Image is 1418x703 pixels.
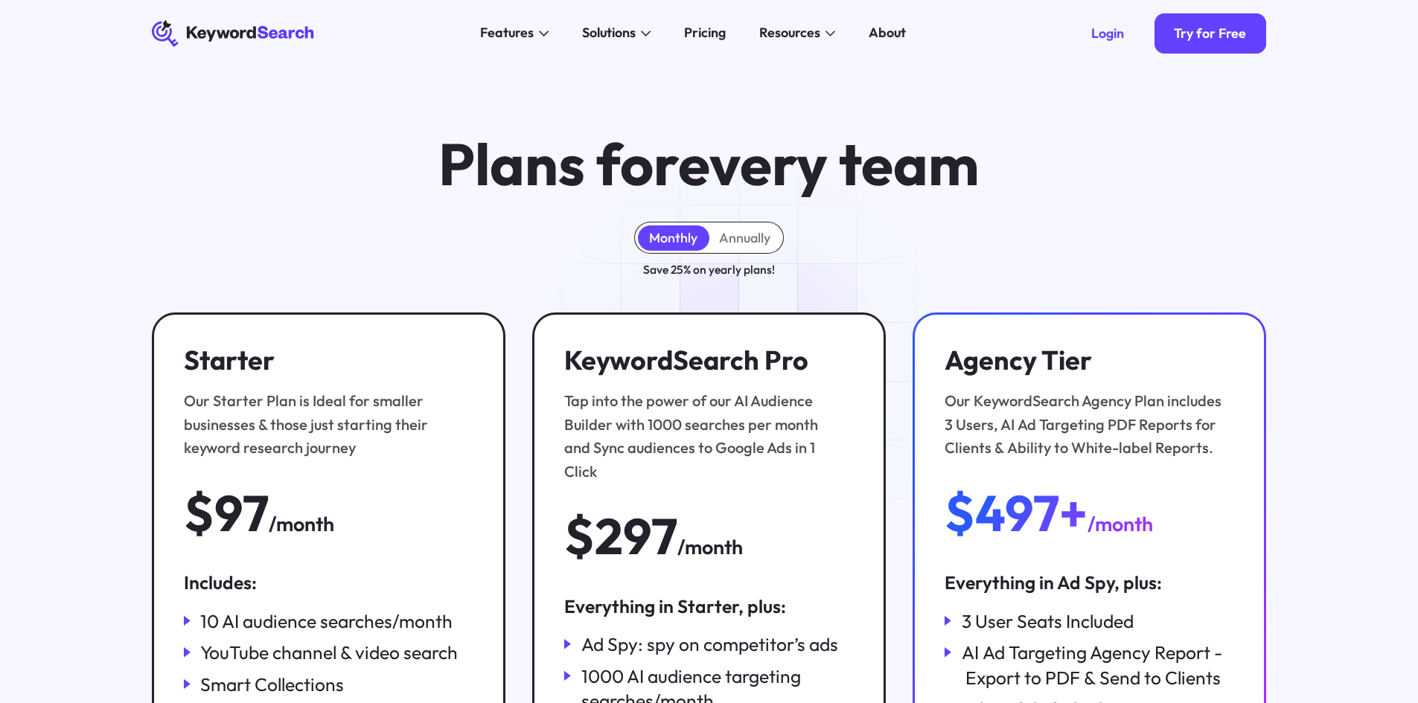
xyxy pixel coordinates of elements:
div: Resources [759,23,820,43]
div: Includes: [184,570,473,595]
div: Save 25% on yearly plans! [643,260,775,279]
h3: Agency Tier [945,344,1225,376]
div: Pricing [684,23,726,43]
div: Tap into the power of our AI Audience Builder with 1000 searches per month and Sync audiences to ... [564,389,845,483]
div: /month [677,532,743,563]
div: Try for Free [1174,25,1246,42]
div: AI Ad Targeting Agency Report - Export to PDF & Send to Clients [962,640,1234,690]
a: Login [1071,13,1144,54]
div: Everything in Ad Spy, plus: [945,570,1234,595]
div: Our Starter Plan is Ideal for smaller businesses & those just starting their keyword research jou... [184,389,464,459]
div: $497+ [945,487,1088,539]
a: Pricing [674,20,736,47]
a: About [859,20,916,47]
div: YouTube channel & video search [200,640,458,665]
h3: KeywordSearch Pro [564,344,845,376]
a: Try for Free [1154,13,1267,54]
div: Annually [719,230,770,246]
div: Features [480,23,534,43]
div: Solutions [582,23,636,43]
div: $97 [184,487,269,539]
div: 3 User Seats Included [962,609,1134,634]
div: Ad Spy: spy on competitor’s ads [581,632,838,657]
div: $297 [564,510,677,562]
div: Everything in Starter, plus: [564,594,854,619]
h1: Plans for [438,133,980,195]
div: Our KeywordSearch Agency Plan includes 3 Users, AI Ad Targeting PDF Reports for Clients & Ability... [945,389,1225,459]
div: /month [1088,509,1153,540]
h3: Starter [184,344,464,376]
div: Smart Collections [200,672,344,697]
div: Login [1091,25,1124,42]
div: About [869,23,906,43]
div: 10 AI audience searches/month [200,609,453,634]
span: every team [678,127,980,200]
div: /month [269,509,334,540]
div: Monthly [649,230,697,246]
